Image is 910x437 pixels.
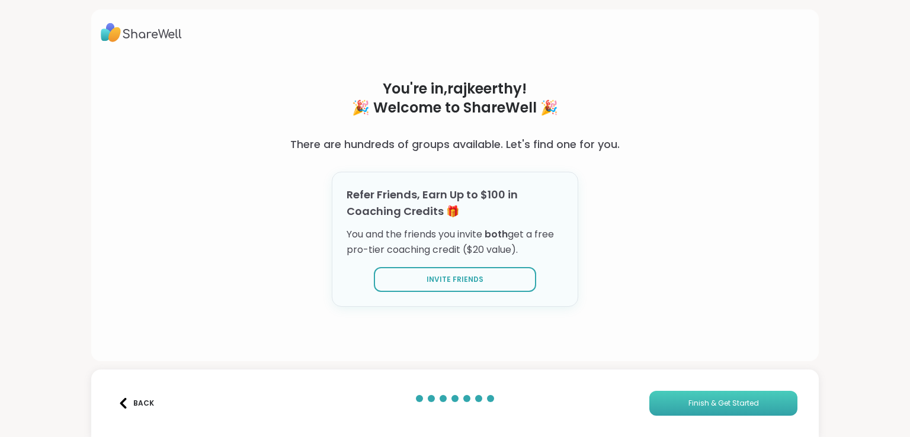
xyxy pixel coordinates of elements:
span: Finish & Get Started [688,398,759,409]
h1: You're in, rajkeerthy ! 🎉 Welcome to ShareWell 🎉 [249,79,660,117]
button: Finish & Get Started [649,391,797,416]
span: both [485,227,508,241]
span: Invite Friends [427,274,483,285]
h3: Refer Friends, Earn Up to $100 in Coaching Credits 🎁 [347,187,563,220]
div: Back [118,398,154,409]
img: ShareWell Logo [101,19,182,46]
h3: There are hundreds of groups available. Let's find one for you. [290,136,620,153]
button: Back [113,391,160,416]
button: Invite Friends [374,267,536,292]
p: You and the friends you invite get a free pro-tier coaching credit ($20 value). [347,227,563,258]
